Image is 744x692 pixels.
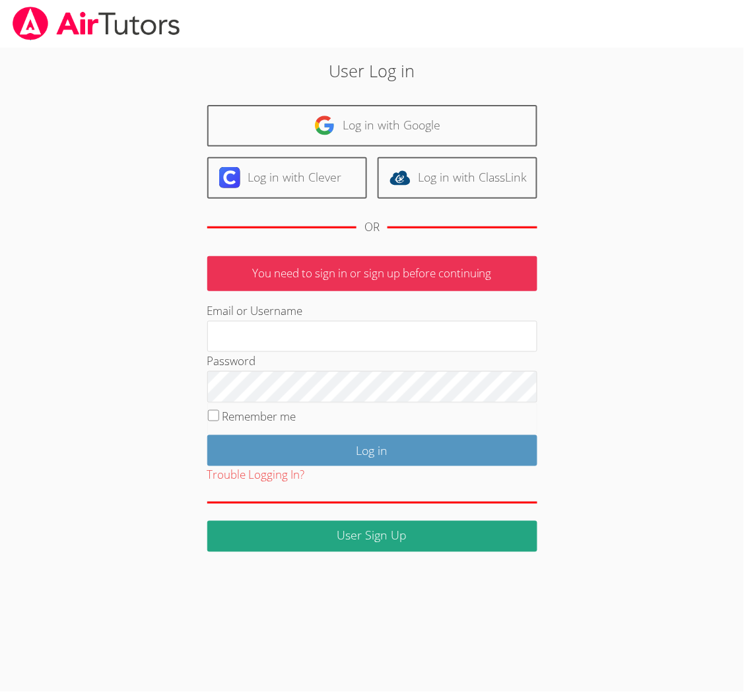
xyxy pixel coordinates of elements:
[378,157,537,199] a: Log in with ClassLink
[222,409,296,424] label: Remember me
[207,435,537,466] input: Log in
[207,256,537,291] p: You need to sign in or sign up before continuing
[207,521,537,552] a: User Sign Up
[171,58,573,83] h2: User Log in
[207,105,537,147] a: Log in with Google
[314,115,335,136] img: google-logo-50288ca7cdecda66e5e0955fdab243c47b7ad437acaf1139b6f446037453330a.svg
[11,7,182,40] img: airtutors_banner-c4298cdbf04f3fff15de1276eac7730deb9818008684d7c2e4769d2f7ddbe033.png
[207,157,367,199] a: Log in with Clever
[219,167,240,188] img: clever-logo-6eab21bc6e7a338710f1a6ff85c0baf02591cd810cc4098c63d3a4b26e2feb20.svg
[364,218,380,237] div: OR
[207,353,256,368] label: Password
[207,466,305,485] button: Trouble Logging In?
[207,303,303,318] label: Email or Username
[389,167,411,188] img: classlink-logo-d6bb404cc1216ec64c9a2012d9dc4662098be43eaf13dc465df04b49fa7ab582.svg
